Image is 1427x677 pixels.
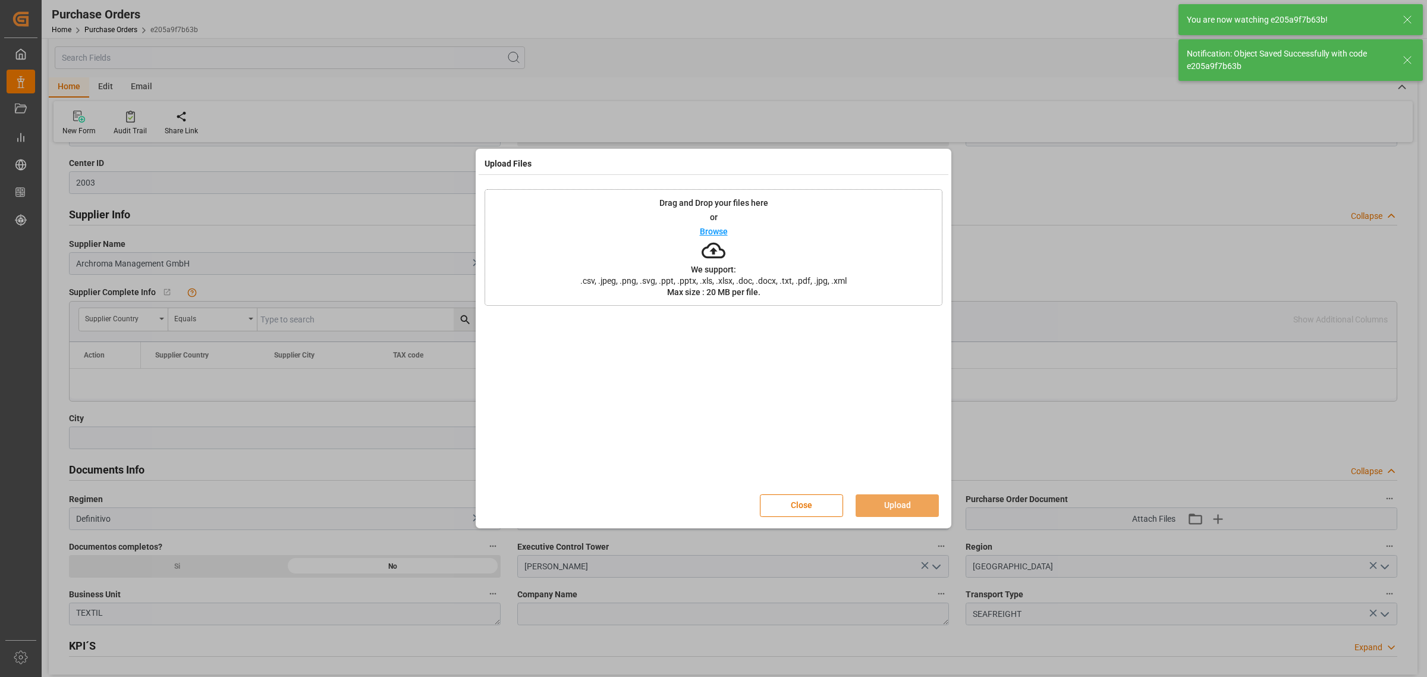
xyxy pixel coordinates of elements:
p: We support: [691,265,736,274]
div: You are now watching e205a9f7b63b! [1187,14,1391,26]
h4: Upload Files [485,158,532,170]
p: Browse [700,227,728,236]
button: Upload [856,494,939,517]
p: or [710,213,718,221]
div: Drag and Drop your files hereorBrowseWe support:.csv, .jpeg, .png, .svg, .ppt, .pptx, .xls, .xlsx... [485,189,942,306]
div: Notification: Object Saved Successfully with code e205a9f7b63b [1187,48,1391,73]
p: Max size : 20 MB per file. [667,288,760,296]
span: .csv, .jpeg, .png, .svg, .ppt, .pptx, .xls, .xlsx, .doc, .docx, .txt, .pdf, .jpg, .xml [573,277,854,285]
p: Drag and Drop your files here [659,199,768,207]
button: Close [760,494,843,517]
